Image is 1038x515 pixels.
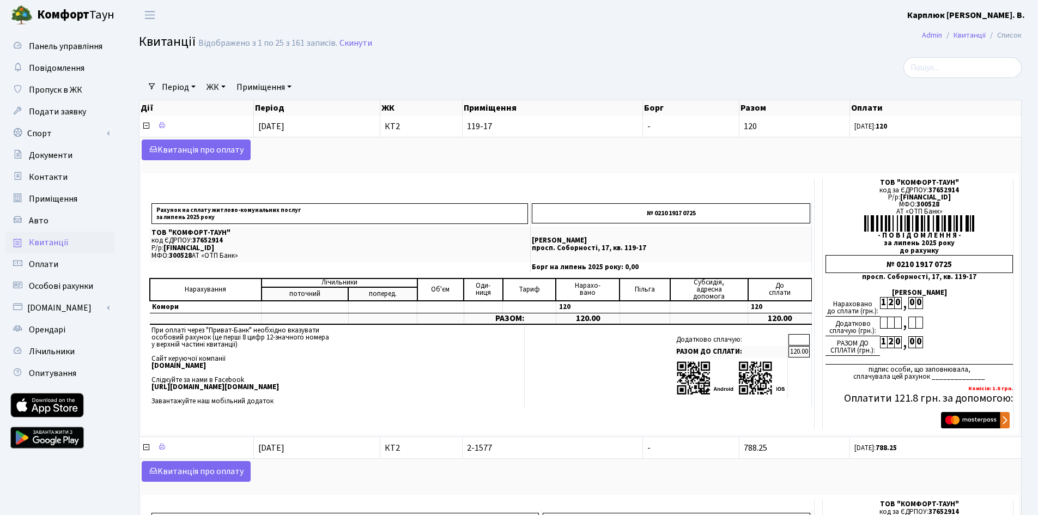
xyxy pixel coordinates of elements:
[556,278,620,301] td: Нарахо- вано
[151,237,528,244] p: код ЄДРПОУ:
[915,336,922,348] div: 0
[5,35,114,57] a: Панель управління
[674,346,788,358] td: РАЗОМ ДО СПЛАТИ:
[37,6,89,23] b: Комфорт
[150,301,262,313] td: Комори
[258,120,284,132] span: [DATE]
[5,319,114,341] a: Орендарі
[5,188,114,210] a: Приміщення
[620,278,670,301] td: Пільга
[825,392,1013,405] h5: Оплатити 121.8 грн. за допомогою:
[339,38,372,49] a: Скинути
[825,194,1013,201] div: Р/р:
[11,4,33,26] img: logo.png
[150,278,262,301] td: Нарахування
[254,100,380,116] th: Період
[151,382,279,392] b: [URL][DOMAIN_NAME][DOMAIN_NAME]
[532,245,810,252] p: просп. Соборності, 17, кв. 119-17
[136,6,163,24] button: Переключити навігацію
[907,9,1025,22] a: Карплюк [PERSON_NAME]. В.
[149,325,525,407] td: При оплаті через "Приват-Банк" необхідно вказувати особовий рахунок (це перші 8 цифр 12-значного ...
[748,301,812,313] td: 120
[29,237,69,249] span: Квитанції
[825,179,1013,186] div: ТОВ "КОМФОРТ-ТАУН"
[198,38,337,49] div: Відображено з 1 по 25 з 161 записів.
[676,360,785,396] img: apps-qrcodes.png
[29,106,86,118] span: Подати заявку
[670,278,748,301] td: Субсидія, адресна допомога
[464,278,502,301] td: Оди- ниця
[5,144,114,166] a: Документи
[467,444,638,452] span: 2-1577
[463,100,643,116] th: Приміщення
[928,185,959,195] span: 37652914
[29,84,82,96] span: Пропуск в ЖК
[880,297,887,309] div: 1
[142,461,251,482] a: Kвитанція про оплату
[262,278,417,287] td: Лічильники
[467,122,638,131] span: 119-17
[169,251,192,260] span: 300528
[5,341,114,362] a: Лічильники
[825,232,1013,239] div: - П О В І Д О М Л Е Н Н Я -
[5,297,114,319] a: [DOMAIN_NAME]
[894,336,901,348] div: 0
[748,278,812,301] td: До cплати
[850,100,1022,116] th: Оплати
[29,346,75,358] span: Лічильники
[5,123,114,144] a: Спорт
[825,208,1013,215] div: АТ «ОТП Банк»
[385,122,458,131] span: КТ2
[825,289,1013,296] div: [PERSON_NAME]
[29,324,65,336] span: Орендарі
[5,253,114,275] a: Оплати
[151,203,528,224] p: Рахунок на сплату житлово-комунальних послуг за липень 2025 року
[748,313,812,324] td: 120.00
[29,215,48,227] span: Авто
[142,140,251,160] a: Kвитанція про оплату
[151,245,528,252] p: Р/р:
[348,287,417,301] td: поперед.
[887,336,894,348] div: 2
[29,149,72,161] span: Документи
[901,297,908,310] div: ,
[532,237,810,244] p: [PERSON_NAME]
[417,278,464,301] td: Об'єм
[900,192,951,202] span: [FINANCIAL_ID]
[29,171,68,183] span: Контакти
[825,187,1013,194] div: код за ЄДРПОУ:
[825,274,1013,281] div: просп. Соборності, 17, кв. 119-17
[744,120,757,132] span: 120
[556,313,620,324] td: 120.00
[968,384,1013,392] b: Комісія: 1.8 грн.
[825,364,1013,380] div: підпис особи, що заповнювала, сплачувала цей рахунок ______________
[464,313,556,324] td: РАЗОМ:
[825,297,880,317] div: Нараховано до сплати (грн.):
[5,57,114,79] a: Повідомлення
[151,252,528,259] p: МФО: АТ «ОТП Банк»
[232,78,296,96] a: Приміщення
[5,362,114,384] a: Опитування
[157,78,200,96] a: Період
[647,442,651,454] span: -
[380,100,463,116] th: ЖК
[876,122,887,131] b: 120
[258,442,284,454] span: [DATE]
[202,78,230,96] a: ЖК
[647,120,651,132] span: -
[854,443,897,453] small: [DATE]:
[825,247,1013,255] div: до рахунку
[788,346,810,358] td: 120.00
[37,6,114,25] span: Таун
[5,210,114,232] a: Авто
[954,29,986,41] a: Квитанції
[5,275,114,297] a: Особові рахунки
[5,166,114,188] a: Контакти
[29,280,93,292] span: Особові рахунки
[986,29,1022,41] li: Список
[151,229,528,237] p: ТОВ "КОМФОРТ-ТАУН"
[192,235,223,245] span: 37652914
[915,297,922,309] div: 0
[825,317,880,336] div: Додатково сплачую (грн.):
[674,334,788,346] td: Додатково сплачую:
